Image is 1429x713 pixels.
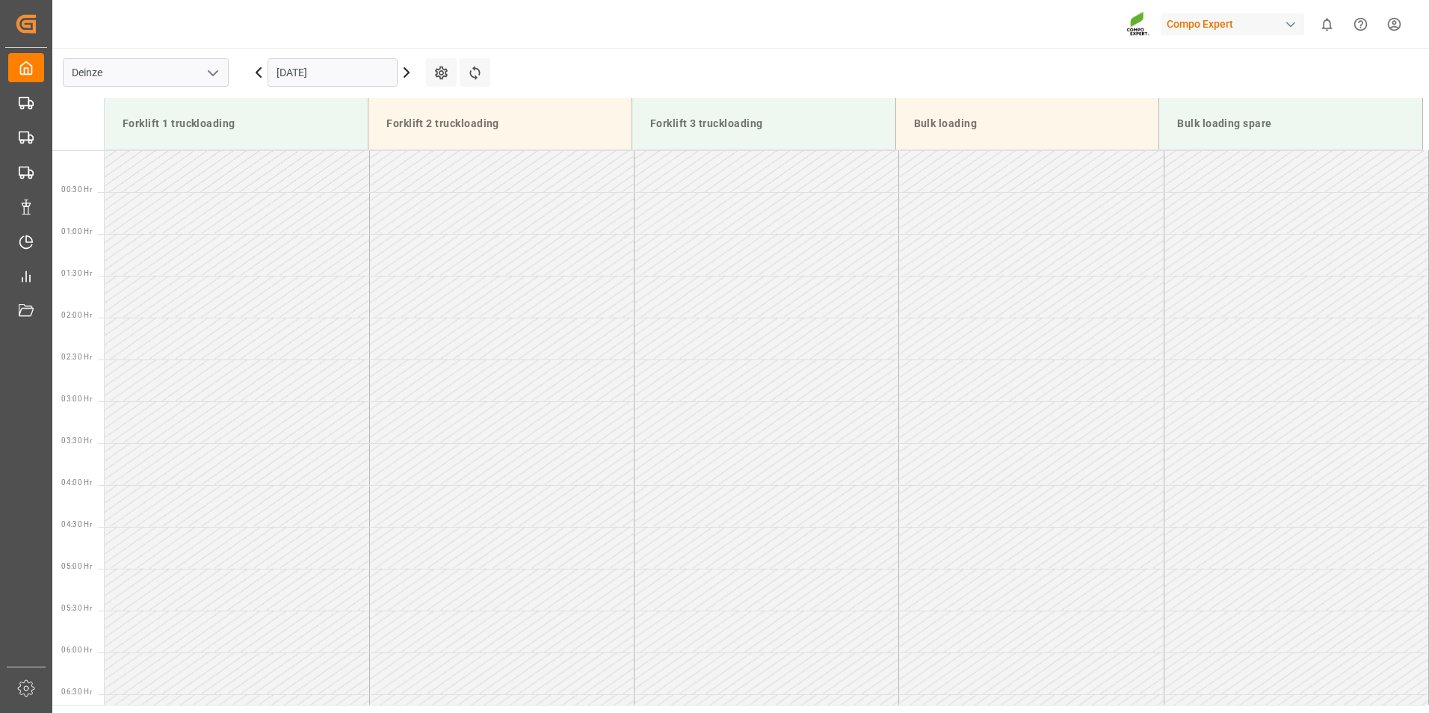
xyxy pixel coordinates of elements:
[61,185,92,194] span: 00:30 Hr
[61,436,92,445] span: 03:30 Hr
[1344,7,1377,41] button: Help Center
[201,61,223,84] button: open menu
[268,58,398,87] input: DD.MM.YYYY
[1171,110,1410,138] div: Bulk loading spare
[61,520,92,528] span: 04:30 Hr
[1161,13,1304,35] div: Compo Expert
[61,269,92,277] span: 01:30 Hr
[1161,10,1310,38] button: Compo Expert
[117,110,356,138] div: Forklift 1 truckloading
[61,227,92,235] span: 01:00 Hr
[61,562,92,570] span: 05:00 Hr
[61,604,92,612] span: 05:30 Hr
[1126,11,1150,37] img: Screenshot%202023-09-29%20at%2010.02.21.png_1712312052.png
[908,110,1147,138] div: Bulk loading
[61,688,92,696] span: 06:30 Hr
[380,110,620,138] div: Forklift 2 truckloading
[61,395,92,403] span: 03:00 Hr
[61,478,92,487] span: 04:00 Hr
[61,353,92,361] span: 02:30 Hr
[644,110,883,138] div: Forklift 3 truckloading
[61,646,92,654] span: 06:00 Hr
[63,58,229,87] input: Type to search/select
[61,311,92,319] span: 02:00 Hr
[1310,7,1344,41] button: show 0 new notifications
